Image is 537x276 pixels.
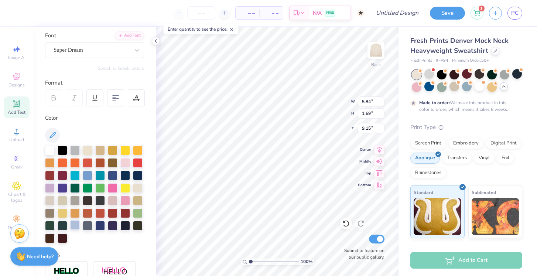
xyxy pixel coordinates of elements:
[452,58,489,64] span: Minimum Order: 50 +
[419,99,510,113] div: We make this product in this color to order, which means it takes 8 weeks.
[474,153,495,164] div: Vinyl
[414,188,433,196] span: Standard
[8,82,25,88] span: Designs
[511,9,519,17] span: PC
[45,31,56,40] label: Font
[27,253,54,260] strong: Need help?
[264,9,278,17] span: – –
[9,137,24,143] span: Upload
[486,138,521,149] div: Digital Print
[410,138,446,149] div: Screen Print
[358,183,371,188] span: Bottom
[54,267,79,276] img: Stroke
[507,7,522,20] a: PC
[358,171,371,176] span: Top
[8,109,25,115] span: Add Text
[430,7,465,20] button: Save
[8,55,25,61] span: Image AI
[45,114,144,122] div: Color
[410,123,522,132] div: Print Type
[410,153,440,164] div: Applique
[410,167,446,178] div: Rhinestones
[102,267,127,276] img: Shadow
[414,198,461,235] img: Standard
[369,43,383,58] img: Back
[370,6,424,20] input: Untitled Design
[472,188,496,196] span: Sublimated
[45,79,145,87] div: Format
[497,153,514,164] div: Foil
[98,65,144,71] button: Switch to Greek Letters
[326,10,334,16] span: FREE
[45,251,144,259] div: Styles
[479,6,485,11] span: 1
[448,138,483,149] div: Embroidery
[240,9,255,17] span: – –
[8,225,25,231] span: Decorate
[410,36,509,55] span: Fresh Prints Denver Mock Neck Heavyweight Sweatshirt
[419,100,450,106] strong: Made to order:
[472,198,519,235] img: Sublimated
[11,164,23,170] span: Greek
[313,9,322,17] span: N/A
[371,61,381,68] div: Back
[301,258,312,265] span: 100 %
[442,153,472,164] div: Transfers
[340,247,384,260] label: Submit to feature on our public gallery.
[358,159,371,164] span: Middle
[115,31,144,40] div: Add Font
[410,58,432,64] span: Fresh Prints
[4,191,30,203] span: Clipart & logos
[436,58,448,64] span: # FP94
[358,147,371,152] span: Center
[164,24,239,34] div: Enter quantity to see the price.
[187,6,216,20] input: – –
